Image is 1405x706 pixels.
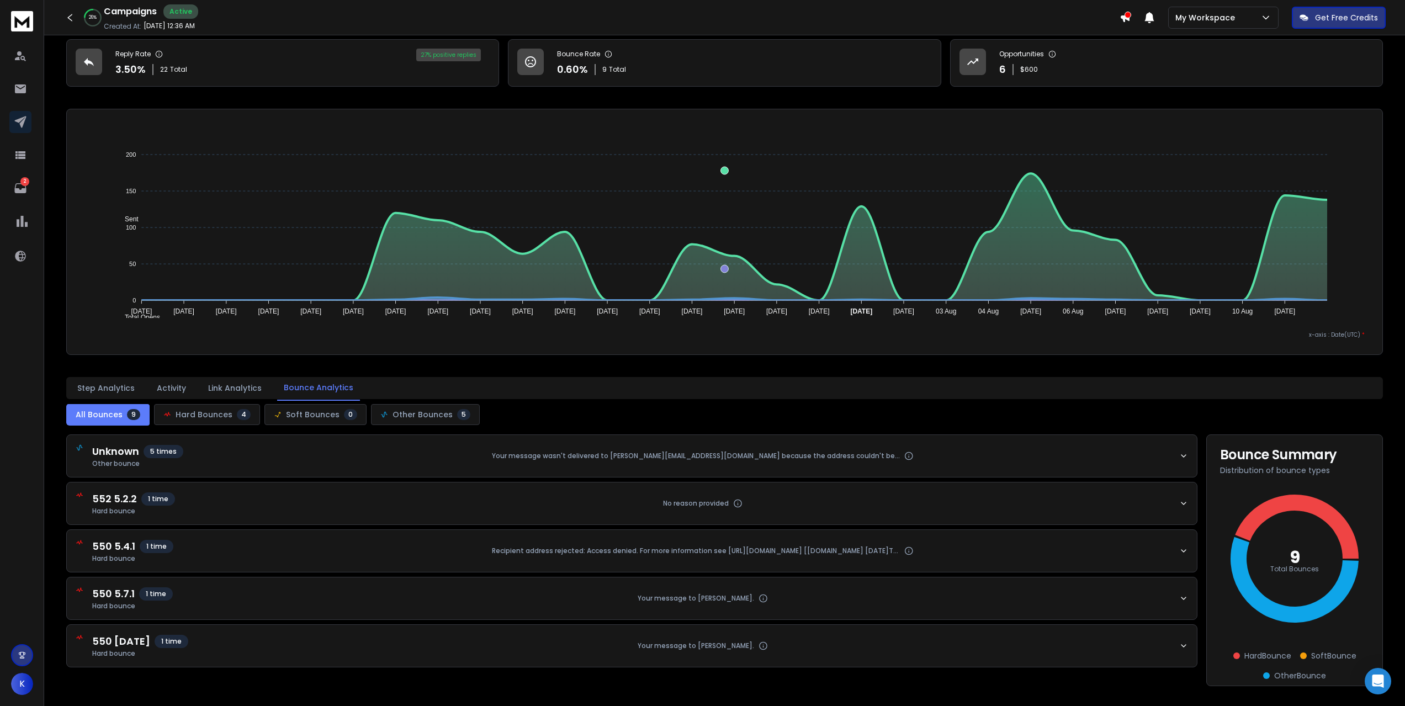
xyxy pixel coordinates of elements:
[1315,12,1378,23] p: Get Free Credits
[104,22,141,31] p: Created At:
[557,50,600,59] p: Bounce Rate
[978,307,999,315] tspan: 04 Aug
[129,261,136,267] tspan: 50
[1020,65,1038,74] p: $ 600
[237,409,251,420] span: 4
[126,188,136,194] tspan: 150
[92,554,173,563] span: Hard bounce
[92,649,188,658] span: Hard bounce
[92,491,137,507] span: 552 5.2.2
[999,62,1006,77] p: 6
[71,376,141,400] button: Step Analytics
[92,507,175,516] span: Hard bounce
[11,673,33,695] button: K
[809,307,830,315] tspan: [DATE]
[126,151,136,158] tspan: 200
[104,5,157,18] h1: Campaigns
[638,594,754,603] span: Your message to [PERSON_NAME].
[457,409,470,420] span: 5
[76,409,123,420] span: All Bounces
[1190,307,1211,315] tspan: [DATE]
[724,307,745,315] tspan: [DATE]
[144,22,195,30] p: [DATE] 12:36 AM
[11,11,33,31] img: logo
[602,65,607,74] span: 9
[67,482,1197,524] button: 552 5.2.21 timeHard bounceNo reason provided
[144,445,183,458] span: 5 times
[155,635,188,648] span: 1 time
[492,546,900,555] span: Recipient address rejected: Access denied. For more information see [URL][DOMAIN_NAME] [[DOMAIN_N...
[1274,307,1295,315] tspan: [DATE]
[416,49,481,61] div: 27 % positive replies
[92,634,150,649] span: 550 [DATE]
[663,499,729,508] span: No reason provided
[1292,7,1386,29] button: Get Free Credits
[1220,448,1369,461] h3: Bounce Summary
[597,307,618,315] tspan: [DATE]
[115,50,151,59] p: Reply Rate
[20,177,29,186] p: 2
[67,625,1197,667] button: 550 [DATE]1 timeHard bounceYour message to [PERSON_NAME].
[850,307,872,315] tspan: [DATE]
[173,307,194,315] tspan: [DATE]
[1270,564,1319,574] text: Total Bounces
[950,39,1383,87] a: Opportunities6$600
[1311,650,1356,661] span: Soft Bounce
[609,65,626,74] span: Total
[141,492,175,506] span: 1 time
[1175,12,1239,23] p: My Workspace
[67,435,1197,477] button: Unknown5 timesOther bounceYour message wasn't delivered to [PERSON_NAME][EMAIL_ADDRESS][DOMAIN_NA...
[639,307,660,315] tspan: [DATE]
[150,376,193,400] button: Activity
[638,641,754,650] span: Your message to [PERSON_NAME].
[92,444,139,459] span: Unknown
[139,587,173,601] span: 1 time
[427,307,448,315] tspan: [DATE]
[115,62,146,77] p: 3.50 %
[508,39,941,87] a: Bounce Rate0.60%9Total
[116,215,139,223] span: Sent
[999,50,1044,59] p: Opportunities
[1274,670,1326,681] span: Other Bounce
[393,409,453,420] span: Other Bounces
[554,307,575,315] tspan: [DATE]
[9,177,31,199] a: 2
[92,539,135,554] span: 550 5.4.1
[1063,307,1083,315] tspan: 06 Aug
[1147,307,1168,315] tspan: [DATE]
[385,307,406,315] tspan: [DATE]
[176,409,232,420] span: Hard Bounces
[140,540,173,553] span: 1 time
[116,314,160,321] span: Total Opens
[766,307,787,315] tspan: [DATE]
[1105,307,1126,315] tspan: [DATE]
[492,452,900,460] span: Your message wasn't delivered to [PERSON_NAME][EMAIL_ADDRESS][DOMAIN_NAME] because the address co...
[557,62,588,77] p: 0.60 %
[92,459,183,468] span: Other bounce
[126,224,136,231] tspan: 100
[216,307,237,315] tspan: [DATE]
[67,577,1197,619] button: 550 5.7.11 timeHard bounceYour message to [PERSON_NAME].
[67,530,1197,572] button: 550 5.4.11 timeHard bounceRecipient address rejected: Access denied. For more information see [UR...
[936,307,956,315] tspan: 03 Aug
[286,409,340,420] span: Soft Bounces
[92,602,173,611] span: Hard bounce
[66,39,499,87] a: Reply Rate3.50%22Total27% positive replies
[682,307,703,315] tspan: [DATE]
[893,307,914,315] tspan: [DATE]
[170,65,187,74] span: Total
[132,297,136,304] tspan: 0
[160,65,168,74] span: 22
[1365,668,1391,694] div: Open Intercom Messenger
[89,14,97,21] p: 26 %
[258,307,279,315] tspan: [DATE]
[1244,650,1291,661] span: Hard Bounce
[127,409,140,420] span: 9
[1232,307,1253,315] tspan: 10 Aug
[343,307,364,315] tspan: [DATE]
[202,376,268,400] button: Link Analytics
[344,409,357,420] span: 0
[470,307,491,315] tspan: [DATE]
